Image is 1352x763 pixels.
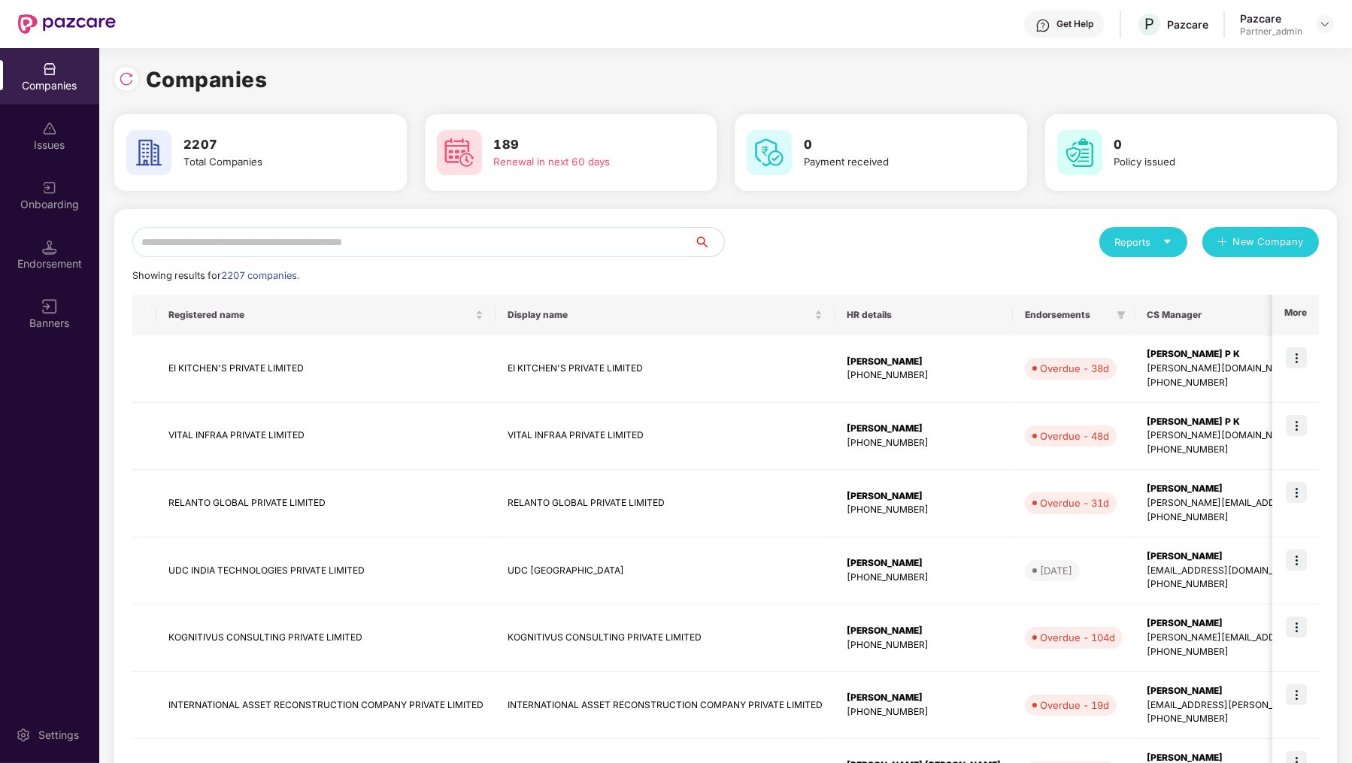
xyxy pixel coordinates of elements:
[847,638,1001,652] div: [PHONE_NUMBER]
[1117,310,1126,319] span: filter
[847,556,1001,571] div: [PERSON_NAME]
[496,470,835,537] td: RELANTO GLOBAL PRIVATE LIMITED
[42,121,57,136] img: svg+xml;base64,PHN2ZyBpZD0iSXNzdWVzX2Rpc2FibGVkIiB4bWxucz0iaHR0cDovL3d3dy53My5vcmcvMjAwMC9zdmciIH...
[156,295,496,335] th: Registered name
[18,14,116,34] img: New Pazcare Logo
[496,335,835,403] td: EI KITCHEN'S PRIVATE LIMITED
[847,624,1001,638] div: [PERSON_NAME]
[42,240,57,255] img: svg+xml;base64,PHN2ZyB3aWR0aD0iMTQuNSIgaGVpZ2h0PSIxNC41IiB2aWV3Qm94PSIwIDAgMTYgMTYiIGZpbGw9Im5vbm...
[847,368,1001,383] div: [PHONE_NUMBER]
[16,728,31,743] img: svg+xml;base64,PHN2ZyBpZD0iU2V0dGluZy0yMHgyMCIgeG1sbnM9Imh0dHA6Ly93d3cudzMub3JnLzIwMDAvc3ZnIiB3aW...
[1286,616,1307,637] img: icon
[1114,235,1172,250] div: Reports
[1286,347,1307,368] img: icon
[1319,18,1331,30] img: svg+xml;base64,PHN2ZyBpZD0iRHJvcGRvd24tMzJ4MzIiIHhtbG5zPSJodHRwOi8vd3d3LnczLm9yZy8yMDAwL3N2ZyIgd2...
[1114,135,1289,155] h3: 0
[494,135,668,155] h3: 189
[496,672,835,740] td: INTERNATIONAL ASSET RECONSTRUCTION COMPANY PRIVATE LIMITED
[496,537,835,605] td: UDC [GEOGRAPHIC_DATA]
[1114,306,1129,324] span: filter
[494,154,668,170] div: Renewal in next 60 days
[804,154,978,170] div: Payment received
[496,295,835,335] th: Display name
[183,154,358,170] div: Total Companies
[1025,309,1111,321] span: Endorsements
[1040,361,1109,376] div: Overdue - 38d
[1040,698,1109,713] div: Overdue - 19d
[1167,17,1208,32] div: Pazcare
[1286,684,1307,705] img: icon
[119,71,134,86] img: svg+xml;base64,PHN2ZyBpZD0iUmVsb2FkLTMyeDMyIiB4bWxucz0iaHR0cDovL3d3dy53My5vcmcvMjAwMC9zdmciIHdpZH...
[1217,237,1227,249] span: plus
[847,489,1001,504] div: [PERSON_NAME]
[1035,18,1050,33] img: svg+xml;base64,PHN2ZyBpZD0iSGVscC0zMngzMiIgeG1sbnM9Imh0dHA6Ly93d3cudzMub3JnLzIwMDAvc3ZnIiB3aWR0aD...
[847,705,1001,719] div: [PHONE_NUMBER]
[847,503,1001,517] div: [PHONE_NUMBER]
[42,62,57,77] img: svg+xml;base64,PHN2ZyBpZD0iQ29tcGFuaWVzIiB4bWxucz0iaHR0cDovL3d3dy53My5vcmcvMjAwMC9zdmciIHdpZHRoPS...
[156,403,496,471] td: VITAL INFRAA PRIVATE LIMITED
[221,270,299,281] span: 2207 companies.
[1040,630,1115,645] div: Overdue - 104d
[835,295,1013,335] th: HR details
[42,180,57,195] img: svg+xml;base64,PHN2ZyB3aWR0aD0iMjAiIGhlaWdodD0iMjAiIHZpZXdCb3g9IjAgMCAyMCAyMCIgZmlsbD0ibm9uZSIgeG...
[847,691,1001,705] div: [PERSON_NAME]
[693,236,724,248] span: search
[1056,18,1093,30] div: Get Help
[1240,11,1302,26] div: Pazcare
[42,299,57,314] img: svg+xml;base64,PHN2ZyB3aWR0aD0iMTYiIGhlaWdodD0iMTYiIHZpZXdCb3g9IjAgMCAxNiAxNiIgZmlsbD0ibm9uZSIgeG...
[156,335,496,403] td: EI KITCHEN'S PRIVATE LIMITED
[132,270,299,281] span: Showing results for
[847,355,1001,369] div: [PERSON_NAME]
[804,135,978,155] h3: 0
[156,604,496,672] td: KOGNITIVUS CONSULTING PRIVATE LIMITED
[34,728,83,743] div: Settings
[1163,237,1172,247] span: caret-down
[1040,428,1109,444] div: Overdue - 48d
[1272,295,1319,335] th: More
[1202,227,1319,257] button: plusNew Company
[847,571,1001,585] div: [PHONE_NUMBER]
[1040,495,1109,510] div: Overdue - 31d
[156,470,496,537] td: RELANTO GLOBAL PRIVATE LIMITED
[437,130,482,175] img: svg+xml;base64,PHN2ZyB4bWxucz0iaHR0cDovL3d3dy53My5vcmcvMjAwMC9zdmciIHdpZHRoPSI2MCIgaGVpZ2h0PSI2MC...
[183,135,358,155] h3: 2207
[156,672,496,740] td: INTERNATIONAL ASSET RECONSTRUCTION COMPANY PRIVATE LIMITED
[126,130,171,175] img: svg+xml;base64,PHN2ZyB4bWxucz0iaHR0cDovL3d3dy53My5vcmcvMjAwMC9zdmciIHdpZHRoPSI2MCIgaGVpZ2h0PSI2MC...
[156,537,496,605] td: UDC INDIA TECHNOLOGIES PRIVATE LIMITED
[508,309,811,321] span: Display name
[1114,154,1289,170] div: Policy issued
[1240,26,1302,38] div: Partner_admin
[168,309,472,321] span: Registered name
[1040,563,1072,578] div: [DATE]
[1144,15,1154,33] span: P
[1233,235,1305,250] span: New Company
[1286,415,1307,436] img: icon
[747,130,792,175] img: svg+xml;base64,PHN2ZyB4bWxucz0iaHR0cDovL3d3dy53My5vcmcvMjAwMC9zdmciIHdpZHRoPSI2MCIgaGVpZ2h0PSI2MC...
[1057,130,1102,175] img: svg+xml;base64,PHN2ZyB4bWxucz0iaHR0cDovL3d3dy53My5vcmcvMjAwMC9zdmciIHdpZHRoPSI2MCIgaGVpZ2h0PSI2MC...
[1286,550,1307,571] img: icon
[693,227,725,257] button: search
[496,604,835,672] td: KOGNITIVUS CONSULTING PRIVATE LIMITED
[146,63,268,96] h1: Companies
[847,422,1001,436] div: [PERSON_NAME]
[847,436,1001,450] div: [PHONE_NUMBER]
[496,403,835,471] td: VITAL INFRAA PRIVATE LIMITED
[1286,482,1307,503] img: icon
